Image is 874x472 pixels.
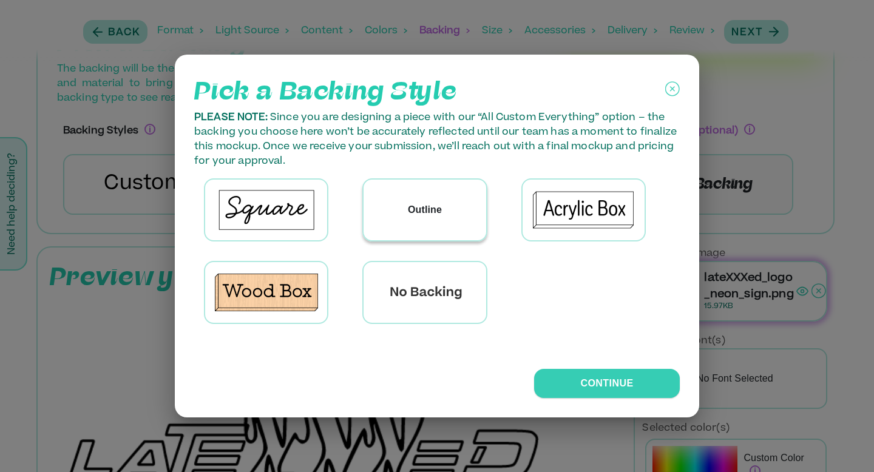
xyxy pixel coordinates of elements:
[534,369,680,398] button: Continue
[813,414,874,472] iframe: Chat Widget
[194,74,456,110] p: Pick a Backing Style
[194,110,680,169] p: Since you are designing a piece with our “All Custom Everything” option – the backing you choose ...
[194,113,270,123] span: PLEASE NOTE:
[408,203,442,217] p: Outline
